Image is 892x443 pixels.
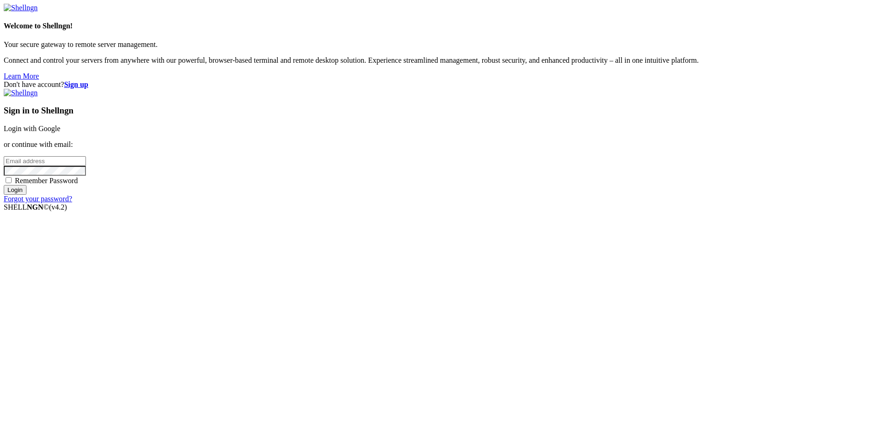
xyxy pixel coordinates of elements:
[4,106,888,116] h3: Sign in to Shellngn
[4,40,888,49] p: Your secure gateway to remote server management.
[4,185,26,195] input: Login
[4,80,888,89] div: Don't have account?
[15,177,78,185] span: Remember Password
[4,22,888,30] h4: Welcome to Shellngn!
[64,80,88,88] a: Sign up
[27,203,44,211] b: NGN
[4,4,38,12] img: Shellngn
[4,89,38,97] img: Shellngn
[4,125,60,132] a: Login with Google
[49,203,67,211] span: 4.2.0
[4,72,39,80] a: Learn More
[4,156,86,166] input: Email address
[4,140,888,149] p: or continue with email:
[4,203,67,211] span: SHELL ©
[4,56,888,65] p: Connect and control your servers from anywhere with our powerful, browser-based terminal and remo...
[4,195,72,203] a: Forgot your password?
[6,177,12,183] input: Remember Password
